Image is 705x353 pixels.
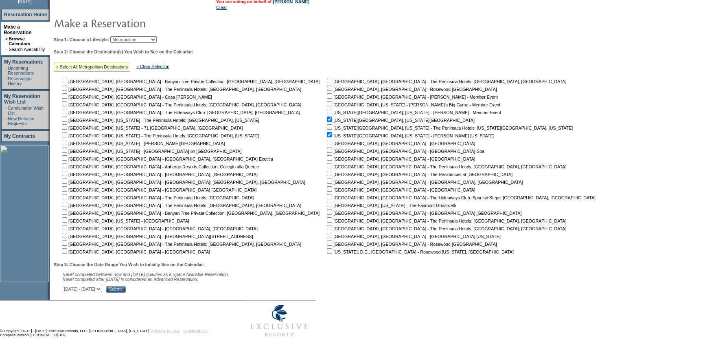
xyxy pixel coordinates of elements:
td: · [5,47,8,52]
a: » Clear Selection [136,64,169,69]
nobr: [US_STATE][GEOGRAPHIC_DATA], [US_STATE] - The Peninsula Hotels: [US_STATE][GEOGRAPHIC_DATA], [US_... [325,126,573,130]
a: Make a Reservation [4,24,32,35]
a: New Release Requests [8,116,34,126]
span: Travel completed between now and [DATE] qualifies as a Space Available Reservation. [62,272,229,277]
a: PRIVACY POLICY [150,329,180,333]
td: · [6,66,7,75]
nobr: [US_STATE][GEOGRAPHIC_DATA], [US_STATE][GEOGRAPHIC_DATA] [325,118,475,123]
nobr: [GEOGRAPHIC_DATA], [GEOGRAPHIC_DATA] - Banyan Tree Private Collection: [GEOGRAPHIC_DATA], [GEOGRA... [60,211,320,216]
b: Step 2: Choose the Destination(s) You Wish to See on the Calendar: [54,49,193,54]
nobr: [GEOGRAPHIC_DATA], [US_STATE] - [GEOGRAPHIC_DATA] on [GEOGRAPHIC_DATA] [60,149,241,154]
a: Reservation Home [4,12,47,18]
nobr: [GEOGRAPHIC_DATA], [GEOGRAPHIC_DATA] - The Hideaways Club: [GEOGRAPHIC_DATA], [GEOGRAPHIC_DATA] [60,110,300,115]
a: Reservation History [8,76,32,86]
a: » Select All Metropolitan Destinations [56,64,128,69]
nobr: [GEOGRAPHIC_DATA], [GEOGRAPHIC_DATA] - The Peninsula Hotels: [GEOGRAPHIC_DATA], [GEOGRAPHIC_DATA] [325,226,566,231]
a: My Reservations [4,59,43,65]
nobr: [GEOGRAPHIC_DATA], [GEOGRAPHIC_DATA] - The Peninsula Hotels: [GEOGRAPHIC_DATA], [GEOGRAPHIC_DATA] [60,203,301,208]
nobr: [GEOGRAPHIC_DATA], [GEOGRAPHIC_DATA] - The Residences at [GEOGRAPHIC_DATA] [325,172,512,177]
a: Cancellation Wish List [8,106,44,115]
nobr: [GEOGRAPHIC_DATA], [GEOGRAPHIC_DATA] - Rosewood [GEOGRAPHIC_DATA] [325,242,497,247]
nobr: [GEOGRAPHIC_DATA], [US_STATE] - [GEOGRAPHIC_DATA] [60,218,189,223]
img: Exclusive Resorts [243,300,315,341]
nobr: [GEOGRAPHIC_DATA], [GEOGRAPHIC_DATA] - The Peninsula Hotels: [GEOGRAPHIC_DATA], [GEOGRAPHIC_DATA] [325,164,566,169]
td: · [6,106,7,115]
nobr: [GEOGRAPHIC_DATA], [GEOGRAPHIC_DATA] - [GEOGRAPHIC_DATA], [GEOGRAPHIC_DATA] Exotica [60,157,273,161]
nobr: [GEOGRAPHIC_DATA], [US_STATE] - The Fairmont Ghirardelli [325,203,455,208]
nobr: [GEOGRAPHIC_DATA], [GEOGRAPHIC_DATA] - [GEOGRAPHIC_DATA], [GEOGRAPHIC_DATA] [60,172,258,177]
a: Clear [216,5,227,10]
nobr: [GEOGRAPHIC_DATA], [US_STATE] - The Peninsula Hotels: [GEOGRAPHIC_DATA], [US_STATE] [60,118,259,123]
nobr: [GEOGRAPHIC_DATA], [GEOGRAPHIC_DATA] - [GEOGRAPHIC_DATA] [GEOGRAPHIC_DATA] [325,211,521,216]
b: » [5,36,8,41]
nobr: [US_STATE][GEOGRAPHIC_DATA], [US_STATE] - [PERSON_NAME] - Member Event [325,110,501,115]
input: Submit [106,286,126,293]
nobr: [GEOGRAPHIC_DATA], [GEOGRAPHIC_DATA] - The Peninsula Hotels: [GEOGRAPHIC_DATA], [GEOGRAPHIC_DATA] [60,87,301,92]
td: · [6,76,7,86]
nobr: [GEOGRAPHIC_DATA], [US_STATE] - [PERSON_NAME]'s Big Game - Member Event [325,102,500,107]
img: pgTtlMakeReservation.gif [54,15,217,31]
a: Browse Calendars [9,36,30,46]
nobr: Travel completed after [DATE] is considered an Advanced Reservation. [62,277,198,282]
nobr: [GEOGRAPHIC_DATA], [GEOGRAPHIC_DATA] - Banyan Tree Private Collection: [GEOGRAPHIC_DATA], [GEOGRA... [60,79,320,84]
nobr: [GEOGRAPHIC_DATA], [US_STATE] - 71 [GEOGRAPHIC_DATA], [GEOGRAPHIC_DATA] [60,126,243,130]
nobr: [GEOGRAPHIC_DATA], [GEOGRAPHIC_DATA] - [GEOGRAPHIC_DATA][STREET_ADDRESS] [60,234,253,239]
a: My Reservation Wish List [4,93,40,105]
b: Step 1: Choose a Lifestyle: [54,37,109,42]
nobr: [GEOGRAPHIC_DATA], [GEOGRAPHIC_DATA] - Casa [PERSON_NAME] [60,95,212,99]
nobr: [GEOGRAPHIC_DATA], [GEOGRAPHIC_DATA] - [PERSON_NAME] - Member Event [325,95,498,99]
a: Upcoming Reservations [8,66,34,75]
nobr: [GEOGRAPHIC_DATA], [GEOGRAPHIC_DATA] - The Peninsula Hotels: [GEOGRAPHIC_DATA], [GEOGRAPHIC_DATA] [325,218,566,223]
nobr: [GEOGRAPHIC_DATA], [GEOGRAPHIC_DATA] - The Hideaways Club: Spanish Steps, [GEOGRAPHIC_DATA], [GEO... [325,195,596,200]
nobr: [US_STATE], D.C., [GEOGRAPHIC_DATA] - Rosewood [US_STATE], [GEOGRAPHIC_DATA] [325,249,514,254]
nobr: [GEOGRAPHIC_DATA], [GEOGRAPHIC_DATA] - [GEOGRAPHIC_DATA]-Spa [325,149,484,154]
nobr: [GEOGRAPHIC_DATA], [GEOGRAPHIC_DATA] - Rosewood [GEOGRAPHIC_DATA] [325,87,497,92]
nobr: [US_STATE][GEOGRAPHIC_DATA], [US_STATE] - [PERSON_NAME] [US_STATE] [325,133,494,138]
nobr: [GEOGRAPHIC_DATA], [GEOGRAPHIC_DATA] - The Peninsula Hotels: [GEOGRAPHIC_DATA], [GEOGRAPHIC_DATA] [60,102,301,107]
nobr: [GEOGRAPHIC_DATA], [GEOGRAPHIC_DATA] - [GEOGRAPHIC_DATA]: [GEOGRAPHIC_DATA], [GEOGRAPHIC_DATA] [60,180,305,185]
nobr: [GEOGRAPHIC_DATA], [GEOGRAPHIC_DATA] - The Peninsula Hotels: [GEOGRAPHIC_DATA], [GEOGRAPHIC_DATA] [60,242,301,247]
nobr: [GEOGRAPHIC_DATA], [US_STATE] - [PERSON_NAME][GEOGRAPHIC_DATA] [60,141,225,146]
a: TERMS OF USE [183,329,209,333]
nobr: [GEOGRAPHIC_DATA], [GEOGRAPHIC_DATA] - The Peninsula Hotels: [GEOGRAPHIC_DATA] [60,195,254,200]
nobr: [GEOGRAPHIC_DATA], [GEOGRAPHIC_DATA] - [GEOGRAPHIC_DATA] [325,188,475,192]
nobr: [GEOGRAPHIC_DATA], [GEOGRAPHIC_DATA] - [GEOGRAPHIC_DATA] [325,157,475,161]
nobr: [GEOGRAPHIC_DATA], [US_STATE] - The Peninsula Hotels: [GEOGRAPHIC_DATA], [US_STATE] [60,133,259,138]
td: · [6,116,7,126]
nobr: [GEOGRAPHIC_DATA], [GEOGRAPHIC_DATA] - [GEOGRAPHIC_DATA] [325,141,475,146]
nobr: [GEOGRAPHIC_DATA], [GEOGRAPHIC_DATA] - [GEOGRAPHIC_DATA], [GEOGRAPHIC_DATA] [60,226,258,231]
b: Step 3: Choose the Date Range You Wish to Initially See on the Calendar: [54,262,204,267]
a: Search Availability [9,47,45,52]
nobr: [GEOGRAPHIC_DATA], [GEOGRAPHIC_DATA] - Auberge Resorts Collection: Collegio alla Querce [60,164,259,169]
nobr: [GEOGRAPHIC_DATA], [GEOGRAPHIC_DATA] - [GEOGRAPHIC_DATA] [US_STATE] [325,234,501,239]
nobr: [GEOGRAPHIC_DATA], [GEOGRAPHIC_DATA] - [GEOGRAPHIC_DATA], [GEOGRAPHIC_DATA] [325,180,523,185]
nobr: [GEOGRAPHIC_DATA], [GEOGRAPHIC_DATA] - The Peninsula Hotels: [GEOGRAPHIC_DATA], [GEOGRAPHIC_DATA] [325,79,566,84]
nobr: [GEOGRAPHIC_DATA], [GEOGRAPHIC_DATA] - [GEOGRAPHIC_DATA] [GEOGRAPHIC_DATA] [60,188,256,192]
nobr: [GEOGRAPHIC_DATA], [GEOGRAPHIC_DATA] - [GEOGRAPHIC_DATA] [60,249,210,254]
a: My Contracts [4,133,35,139]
